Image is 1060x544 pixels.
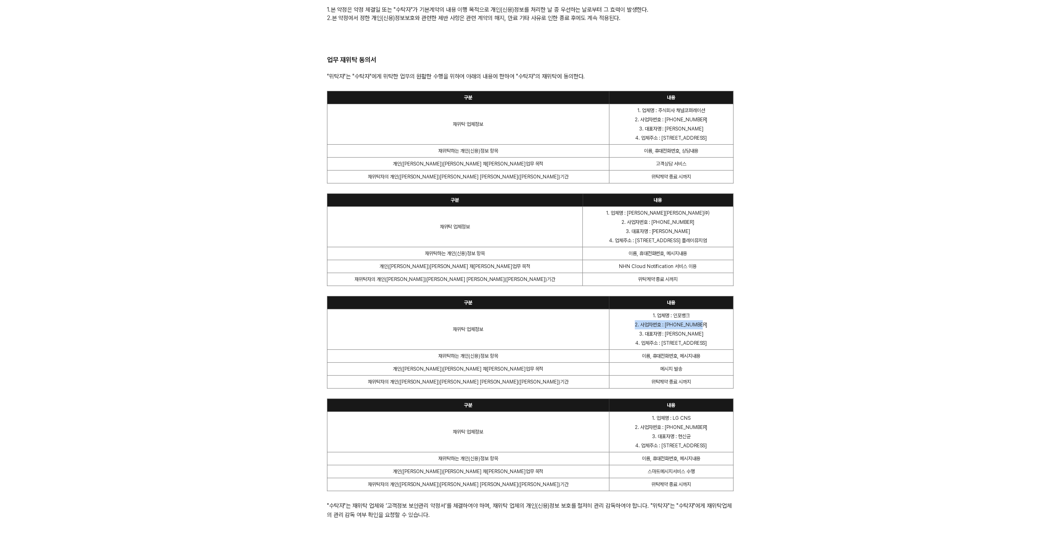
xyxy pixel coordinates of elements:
[327,362,609,375] td: 개인([PERSON_NAME])[PERSON_NAME] 재[PERSON_NAME]업무 목적
[613,329,730,338] p: 3. 대표자명 : [PERSON_NAME]
[609,399,733,411] th: 내용
[609,91,733,104] th: 내용
[586,208,729,218] p: 1. 업체명 : [PERSON_NAME][PERSON_NAME]㈜
[609,452,733,465] td: 이름, 휴대전화번호, 메시지내용
[327,399,609,411] th: 구분
[327,14,332,22] span: 2.
[327,260,583,273] td: 개인([PERSON_NAME])[PERSON_NAME] 재[PERSON_NAME]업무 목적
[327,170,609,183] td: 재위탁자의 개인([PERSON_NAME])[PERSON_NAME] [PERSON_NAME]([PERSON_NAME])기간
[583,273,733,286] td: 위탁계약 종료 시까지
[327,452,609,465] td: 재위탁하는 개인(신용)정보 항목
[327,91,609,104] th: 구분
[583,260,733,273] td: NHN Cloud Notification 서비스 이용
[327,375,609,388] td: 재위탁자의 개인([PERSON_NAME])[PERSON_NAME] [PERSON_NAME]([PERSON_NAME])기간
[609,375,733,388] td: 위탁계약 종료 시까지
[327,273,583,286] td: 재위탁자의 개인([PERSON_NAME])[PERSON_NAME] [PERSON_NAME]([PERSON_NAME])기간
[327,193,583,206] th: 구분
[327,104,609,144] td: 재위탁 업체정보
[327,72,733,81] div: "위탁자"는 "수탁자"에게 위탁한 업무의 원활한 수행을 위하여 아래의 내용에 한하여 "수탁자"의 재위탁에 동의한다.
[327,349,609,362] td: 재위탁하는 개인(신용)정보 항목
[613,311,730,320] p: 1. 업체명 : 인포뱅크
[609,144,733,157] td: 이름, 휴대전화번호, 상담내용
[327,247,583,260] td: 재위탁하는 개인(신용)정보 항목
[609,465,733,478] td: 스마트메시지서비스 수행
[609,349,733,362] td: 이름, 휴대전화번호, 메시지내용
[327,5,331,14] span: 1.
[613,423,730,432] p: 2. 사업자번호 : [PHONE_NUMBER]
[613,441,730,450] p: 4. 업체주소 : [STREET_ADDRESS]
[583,193,733,206] th: 내용
[586,236,729,245] p: 4. 업체주소 : [STREET_ADDRESS] 플레이뮤지엄
[586,227,729,236] p: 3. 대표자명 : [PERSON_NAME]
[327,55,733,65] h2: 업무 재위탁 동의서
[583,247,733,260] td: 이름, 휴대전화번호, 메시지내용
[609,478,733,491] td: 위탁계약 종료 시까지
[327,5,733,14] p: 본 약정은 약정 체결일 또는 "수탁자"가 기본계약의 내용 이행 목적으로 개인(신용)정보를 처리한 날 중 우선하는 날로부터 그 효력이 발생한다.
[609,170,733,183] td: 위탁계약 종료 시까지
[327,144,609,157] td: 재위탁하는 개인(신용)정보 항목
[613,338,730,348] p: 4. 업체주소 : [STREET_ADDRESS]
[586,218,729,227] p: 2. 사업자번호 : [PHONE_NUMBER]
[327,157,609,170] td: 개인([PERSON_NAME])[PERSON_NAME] 재[PERSON_NAME]업무 목적
[327,14,733,22] p: 본 약정에서 정한 개인(신용)정보보호와 관련한 제반 사항은 관련 계약의 해지, 만료 기타 사유로 인한 종료 후에도 계속 적용된다.
[613,124,730,133] p: 3. 대표자명 : [PERSON_NAME]
[327,465,609,478] td: 개인([PERSON_NAME])[PERSON_NAME] 재[PERSON_NAME]업무 목적
[613,320,730,329] p: 2. 사업자번호 : [PHONE_NUMBER]
[327,501,733,519] div: "수탁자"는 재위탁 업체와 ‘고객정보 보안관리 약정서’를 체결하여야 하며, 재위탁 업체의 개인(신용)정보 보호를 철저히 관리 감독하여야 합니다. "위탁자"는 "수탁자"에게 재...
[327,309,609,349] td: 재위탁 업체정보
[327,206,583,247] td: 재위탁 업체정보
[609,157,733,170] td: 고객상담 서비스
[613,133,730,143] p: 4. 업체주소 : [STREET_ADDRESS]
[327,296,609,309] th: 구분
[613,432,730,441] p: 3. 대표자명 : 헌신균
[327,411,609,452] td: 재위탁 업체정보
[613,106,730,115] p: 1. 업체명 : 주식회사 채널코퍼레이션
[613,414,730,423] p: 1. 업체명 : LG CNS
[609,362,733,375] td: 메시지 발송
[609,296,733,309] th: 내용
[613,115,730,124] p: 2. 사업자번호 : [PHONE_NUMBER]
[327,478,609,491] td: 재위탁자의 개인([PERSON_NAME])[PERSON_NAME] [PERSON_NAME]([PERSON_NAME])기간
